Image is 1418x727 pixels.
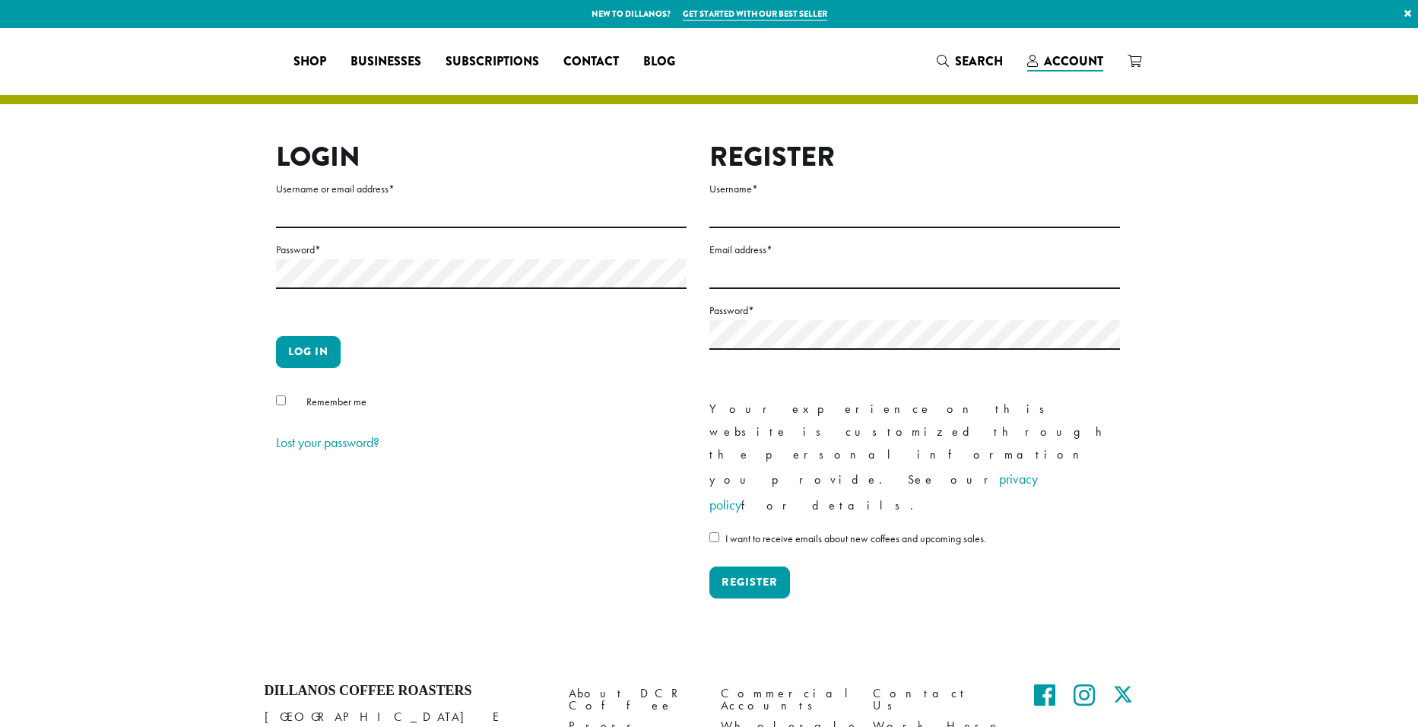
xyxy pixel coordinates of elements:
h4: Dillanos Coffee Roasters [265,683,546,700]
label: Password [709,301,1120,320]
span: I want to receive emails about new coffees and upcoming sales. [725,532,986,545]
h2: Register [709,141,1120,173]
a: Commercial Accounts [721,683,850,716]
span: Contact [563,52,619,71]
span: Shop [293,52,326,71]
h2: Login [276,141,687,173]
a: About DCR Coffee [569,683,698,716]
button: Register [709,567,790,598]
span: Businesses [351,52,421,71]
a: Get started with our best seller [683,8,827,21]
input: I want to receive emails about new coffees and upcoming sales. [709,532,719,542]
a: Search [925,49,1015,74]
span: Remember me [306,395,366,408]
a: privacy policy [709,470,1038,513]
a: Shop [281,49,338,74]
a: Lost your password? [276,433,379,451]
a: Contact Us [873,683,1002,716]
span: Subscriptions [446,52,539,71]
button: Log in [276,336,341,368]
label: Username [709,179,1120,198]
p: Your experience on this website is customized through the personal information you provide. See o... [709,398,1120,518]
label: Username or email address [276,179,687,198]
label: Email address [709,240,1120,259]
span: Search [955,52,1003,70]
span: Blog [643,52,675,71]
label: Password [276,240,687,259]
span: Account [1044,52,1103,70]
